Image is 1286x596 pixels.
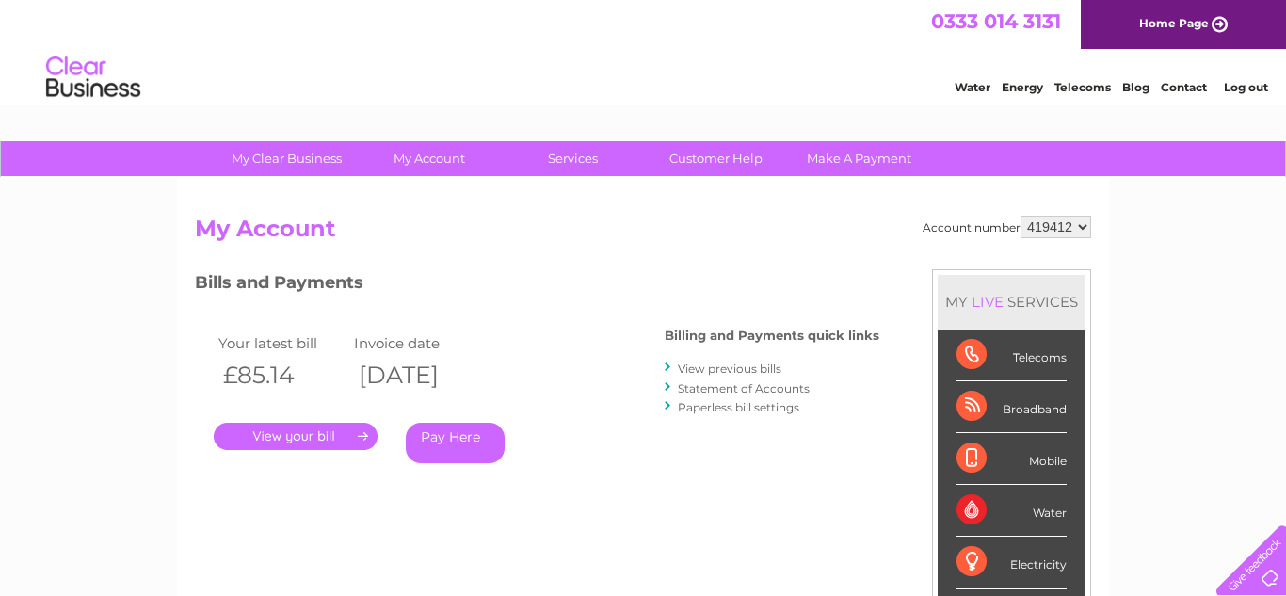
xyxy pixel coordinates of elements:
td: Your latest bill [214,330,349,356]
a: My Clear Business [209,141,364,176]
div: Clear Business is a trading name of Verastar Limited (registered in [GEOGRAPHIC_DATA] No. 3667643... [200,10,1089,91]
a: Log out [1224,80,1268,94]
h4: Billing and Payments quick links [665,329,879,343]
th: [DATE] [349,356,485,395]
div: Account number [923,216,1091,238]
a: Pay Here [406,423,505,463]
h3: Bills and Payments [195,269,879,302]
div: Telecoms [956,330,1067,381]
a: View previous bills [678,362,781,376]
div: Electricity [956,537,1067,588]
a: Paperless bill settings [678,400,799,414]
a: 0333 014 3131 [931,9,1061,33]
a: Services [495,141,651,176]
div: Mobile [956,433,1067,485]
a: Blog [1122,80,1149,94]
img: logo.png [45,49,141,106]
div: Water [956,485,1067,537]
a: Energy [1002,80,1043,94]
th: £85.14 [214,356,349,395]
a: . [214,423,378,450]
div: LIVE [968,293,1007,311]
div: Broadband [956,381,1067,433]
h2: My Account [195,216,1091,251]
a: Contact [1161,80,1207,94]
a: My Account [352,141,507,176]
a: Statement of Accounts [678,381,810,395]
a: Telecoms [1054,80,1111,94]
div: MY SERVICES [938,275,1085,329]
a: Customer Help [638,141,794,176]
a: Water [955,80,990,94]
a: Make A Payment [781,141,937,176]
td: Invoice date [349,330,485,356]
